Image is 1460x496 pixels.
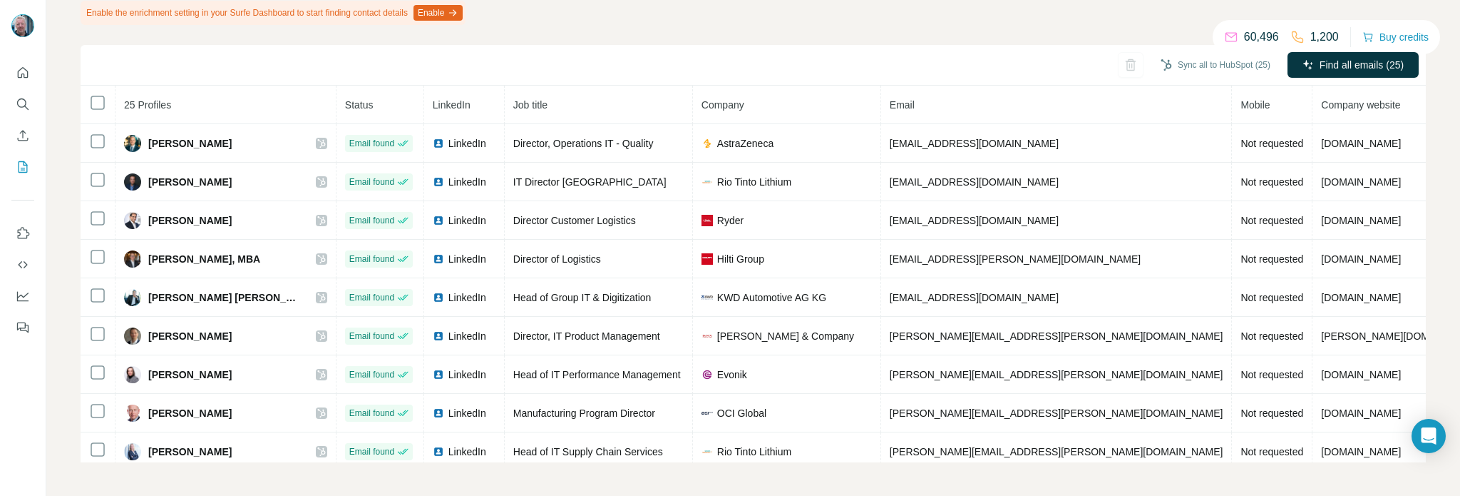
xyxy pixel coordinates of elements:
[349,176,394,188] span: Email found
[717,406,766,420] span: OCI Global
[148,406,232,420] span: [PERSON_NAME]
[448,329,486,343] span: LinkedIn
[433,215,444,226] img: LinkedIn logo
[349,368,394,381] span: Email found
[11,123,34,148] button: Enrich CSV
[11,91,34,117] button: Search
[124,250,141,268] img: Avatar
[349,330,394,343] span: Email found
[890,138,1059,149] span: [EMAIL_ADDRESS][DOMAIN_NAME]
[701,446,713,457] img: company-logo
[1240,446,1303,457] span: Not requested
[890,369,1223,380] span: [PERSON_NAME][EMAIL_ADDRESS][PERSON_NAME][DOMAIN_NAME]
[448,406,486,420] span: LinkedIn
[148,213,232,228] span: [PERSON_NAME]
[11,315,34,340] button: Feedback
[1240,330,1303,342] span: Not requested
[1151,54,1280,76] button: Sync all to HubSpot (25)
[513,292,652,303] span: Head of Group IT & Digitization
[349,253,394,265] span: Email found
[1240,215,1303,226] span: Not requested
[11,14,34,37] img: Avatar
[890,330,1223,342] span: [PERSON_NAME][EMAIL_ADDRESS][PERSON_NAME][DOMAIN_NAME]
[433,138,444,149] img: LinkedIn logo
[11,221,34,246] button: Use Surfe on LinkedIn
[124,405,141,422] img: Avatar
[701,176,713,188] img: company-logo
[717,445,791,459] span: Rio Tinto Lithium
[890,408,1223,419] span: [PERSON_NAME][EMAIL_ADDRESS][PERSON_NAME][DOMAIN_NAME]
[433,292,444,303] img: LinkedIn logo
[349,291,394,304] span: Email found
[717,368,747,382] span: Evonik
[1240,138,1303,149] span: Not requested
[1310,29,1339,46] p: 1,200
[1321,138,1401,149] span: [DOMAIN_NAME]
[124,443,141,460] img: Avatar
[11,252,34,278] button: Use Surfe API
[701,138,713,149] img: company-logo
[890,292,1059,303] span: [EMAIL_ADDRESS][DOMAIN_NAME]
[701,408,713,419] img: company-logo
[513,215,636,226] span: Director Customer Logistics
[124,99,171,111] span: 25 Profiles
[11,60,34,86] button: Quick start
[1287,52,1419,78] button: Find all emails (25)
[124,212,141,229] img: Avatar
[513,446,663,457] span: Head of IT Supply Chain Services
[433,408,444,419] img: LinkedIn logo
[413,5,463,21] button: Enable
[11,154,34,180] button: My lists
[701,99,744,111] span: Company
[81,1,466,25] div: Enable the enrichment setting in your Surfe Dashboard to start finding contact details
[1321,446,1401,457] span: [DOMAIN_NAME]
[433,369,444,380] img: LinkedIn logo
[513,330,660,342] span: Director, IT Product Management
[1321,176,1401,188] span: [DOMAIN_NAME]
[1240,292,1303,303] span: Not requested
[148,329,232,343] span: [PERSON_NAME]
[448,445,486,459] span: LinkedIn
[448,368,486,382] span: LinkedIn
[890,176,1059,188] span: [EMAIL_ADDRESS][DOMAIN_NAME]
[1412,419,1446,453] div: Open Intercom Messenger
[1240,408,1303,419] span: Not requested
[513,99,547,111] span: Job title
[433,446,444,457] img: LinkedIn logo
[701,369,713,380] img: company-logo
[717,213,744,228] span: Ryder
[345,99,374,111] span: Status
[1240,176,1303,188] span: Not requested
[349,137,394,150] span: Email found
[701,330,713,342] img: company-logo
[701,292,713,303] img: company-logo
[513,138,654,149] span: Director, Operations IT - Quality
[1240,253,1303,265] span: Not requested
[717,136,773,151] span: AstraZeneca
[448,290,486,305] span: LinkedIn
[1321,292,1401,303] span: [DOMAIN_NAME]
[513,253,601,265] span: Director of Logistics
[11,283,34,309] button: Dashboard
[1321,408,1401,419] span: [DOMAIN_NAME]
[513,408,655,419] span: Manufacturing Program Director
[448,175,486,189] span: LinkedIn
[148,445,232,459] span: [PERSON_NAME]
[349,445,394,458] span: Email found
[148,252,260,266] span: [PERSON_NAME], MBA
[890,99,915,111] span: Email
[890,446,1223,457] span: [PERSON_NAME][EMAIL_ADDRESS][PERSON_NAME][DOMAIN_NAME]
[701,215,713,226] img: company-logo
[433,330,444,342] img: LinkedIn logo
[701,253,713,265] img: company-logo
[717,290,826,305] span: KWD Automotive AG KG
[513,369,681,380] span: Head of IT Performance Management
[717,329,854,343] span: [PERSON_NAME] & Company
[1244,29,1279,46] p: 60,496
[890,215,1059,226] span: [EMAIL_ADDRESS][DOMAIN_NAME]
[717,252,764,266] span: Hilti Group
[513,176,667,188] span: IT Director [GEOGRAPHIC_DATA]
[124,289,141,306] img: Avatar
[124,366,141,383] img: Avatar
[1240,99,1270,111] span: Mobile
